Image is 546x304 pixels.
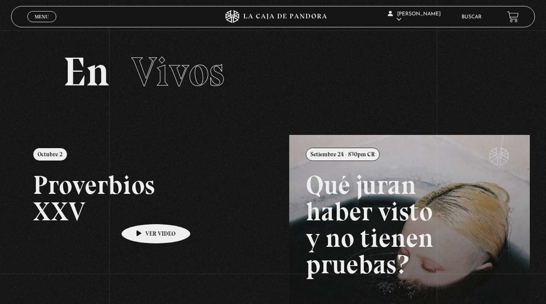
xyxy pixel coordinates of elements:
span: [PERSON_NAME] [388,12,441,22]
span: Cerrar [32,21,52,27]
h2: En [63,52,482,92]
a: View your shopping cart [507,11,519,23]
a: Buscar [462,15,482,20]
span: Menu [35,14,49,19]
span: Vivos [131,47,224,96]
